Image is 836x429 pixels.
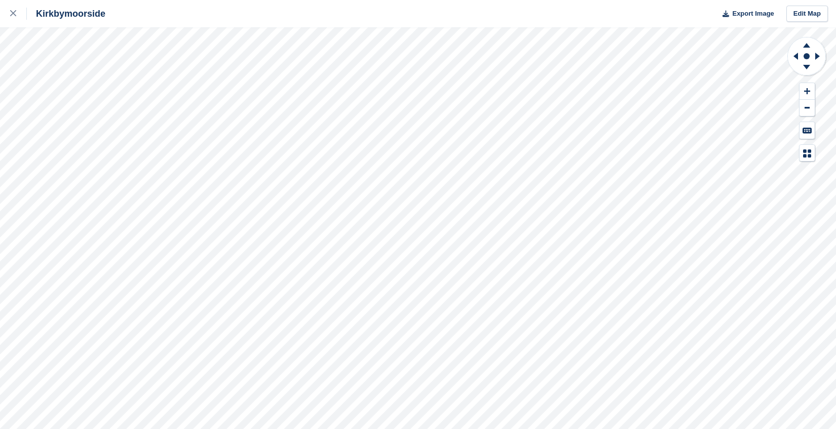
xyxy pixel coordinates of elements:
[27,8,105,20] div: Kirkbymoorside
[786,6,828,22] a: Edit Map
[800,83,815,100] button: Zoom In
[800,100,815,116] button: Zoom Out
[800,145,815,162] button: Map Legend
[716,6,774,22] button: Export Image
[800,122,815,139] button: Keyboard Shortcuts
[732,9,774,19] span: Export Image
